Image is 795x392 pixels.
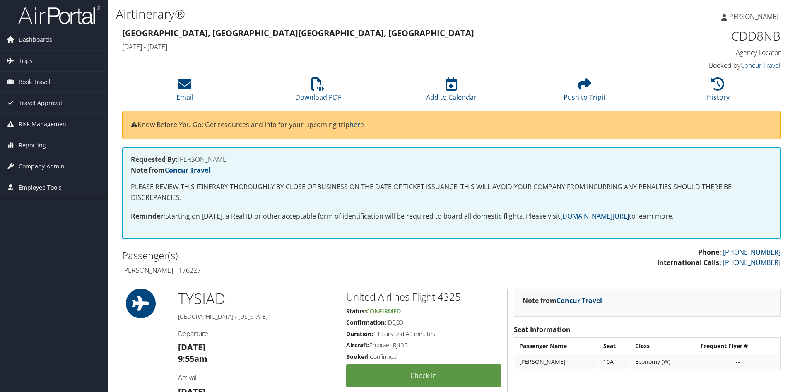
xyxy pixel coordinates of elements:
[657,258,721,267] strong: International Calls:
[727,12,778,21] span: [PERSON_NAME]
[178,313,333,321] h5: [GEOGRAPHIC_DATA] / [US_STATE]
[346,341,501,349] h5: Embraer RJ135
[18,5,101,25] img: airportal-logo.png
[707,82,730,102] a: History
[366,307,401,315] span: Confirmed
[122,27,474,38] strong: [GEOGRAPHIC_DATA], [GEOGRAPHIC_DATA] [GEOGRAPHIC_DATA], [GEOGRAPHIC_DATA]
[346,330,501,338] h5: 1 hours and 40 minutes
[740,61,781,70] a: Concur Travel
[723,248,781,257] a: [PHONE_NUMBER]
[131,211,772,222] p: Starting on [DATE], a Real ID or other acceptable form of identification will be required to boar...
[131,120,772,130] p: Know Before You Go: Get resources and info for your upcoming trip
[696,339,779,354] th: Frequent Flyer #
[631,339,696,354] th: Class
[178,289,333,309] h1: TYS IAD
[178,341,205,353] strong: [DATE]
[19,177,62,198] span: Employee Tools
[515,354,598,369] td: [PERSON_NAME]
[515,339,598,354] th: Passenger Name
[721,4,787,29] a: [PERSON_NAME]
[514,325,571,334] strong: Seat Information
[346,318,501,327] h5: ID0J33
[122,42,613,51] h4: [DATE] - [DATE]
[116,5,563,23] h1: Airtinerary®
[131,166,210,175] strong: Note from
[178,353,207,364] strong: 9:55am
[346,353,501,361] h5: Confirmed
[131,182,772,203] p: PLEASE REVIEW THIS ITINERARY THOROUGHLY BY CLOSE OF BUSINESS ON THE DATE OF TICKET ISSUANCE. THIS...
[19,29,52,50] span: Dashboards
[556,296,602,305] a: Concur Travel
[346,353,370,361] strong: Booked:
[346,290,501,304] h2: United Airlines Flight 4325
[346,341,369,349] strong: Aircraft:
[19,156,65,177] span: Company Admin
[131,156,772,163] h4: [PERSON_NAME]
[19,114,68,135] span: Risk Management
[349,120,364,129] a: here
[19,93,62,113] span: Travel Approval
[346,318,386,326] strong: Confirmation:
[19,135,46,156] span: Reporting
[122,248,445,262] h2: Passenger(s)
[723,258,781,267] a: [PHONE_NUMBER]
[178,329,333,338] h4: Departure
[599,339,630,354] th: Seat
[625,48,781,57] h4: Agency Locator
[631,354,696,369] td: Economy (W)
[165,166,210,175] a: Concur Travel
[698,248,721,257] strong: Phone:
[625,27,781,45] h1: CDD8NB
[122,266,445,275] h4: [PERSON_NAME] - 176227
[131,155,178,164] strong: Requested By:
[701,358,775,366] div: --
[625,61,781,70] h4: Booked by
[346,307,366,315] strong: Status:
[564,82,606,102] a: Push to Tripit
[19,72,51,92] span: Book Travel
[346,330,373,338] strong: Duration:
[426,82,477,102] a: Add to Calendar
[176,82,193,102] a: Email
[295,82,341,102] a: Download PDF
[131,212,165,221] strong: Reminder:
[560,212,629,221] a: [DOMAIN_NAME][URL]
[599,354,630,369] td: 10A
[178,373,333,382] h4: Arrival
[346,364,501,387] a: Check-in
[523,296,602,305] strong: Note from
[19,51,33,71] span: Trips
